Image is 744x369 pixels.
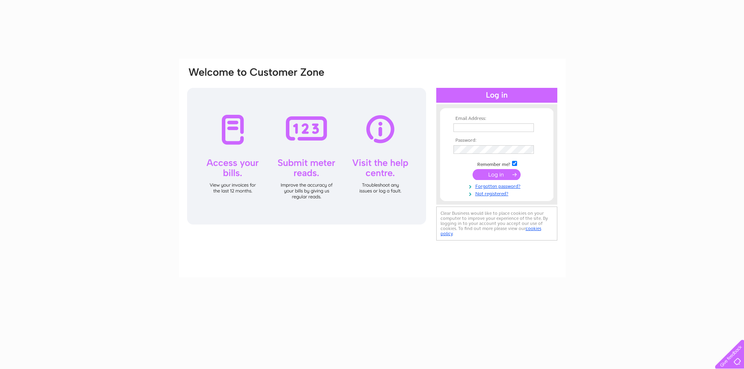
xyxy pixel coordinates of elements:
[451,138,542,143] th: Password:
[441,226,541,236] a: cookies policy
[453,182,542,189] a: Forgotten password?
[451,116,542,121] th: Email Address:
[436,207,557,241] div: Clear Business would like to place cookies on your computer to improve your experience of the sit...
[451,160,542,168] td: Remember me?
[453,189,542,197] a: Not registered?
[473,169,521,180] input: Submit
